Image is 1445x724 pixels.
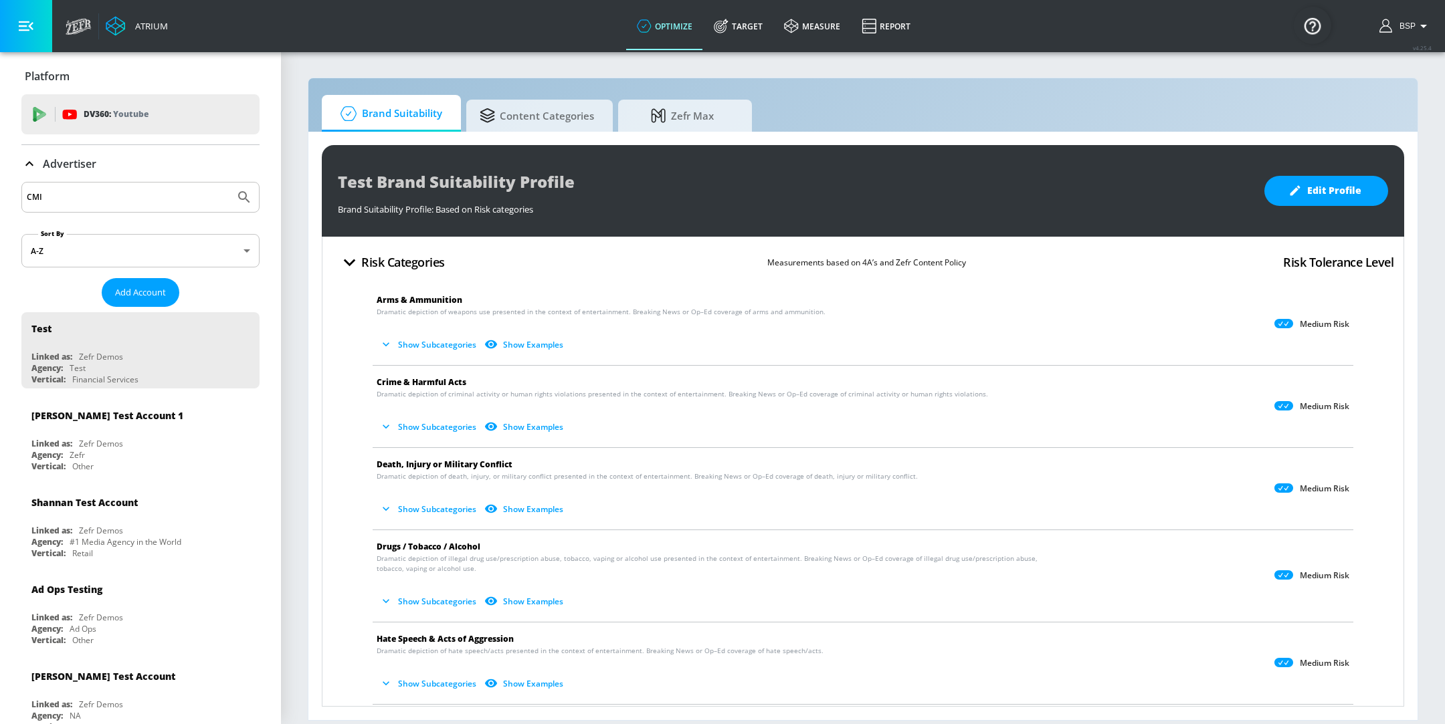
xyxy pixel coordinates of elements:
[377,498,482,520] button: Show Subcategories
[72,374,138,385] div: Financial Services
[21,234,260,267] div: A-Z
[21,486,260,562] div: Shannan Test AccountLinked as:Zefr DemosAgency:#1 Media Agency in the WorldVertical:Retail
[377,389,988,399] span: Dramatic depiction of criminal activity or human rights violations presented in the context of en...
[70,449,85,461] div: Zefr
[31,670,175,683] div: [PERSON_NAME] Test Account
[21,573,260,649] div: Ad Ops TestingLinked as:Zefr DemosAgency:Ad OpsVertical:Other
[482,673,569,695] button: Show Examples
[21,399,260,475] div: [PERSON_NAME] Test Account 1Linked as:Zefr DemosAgency:ZefrVertical:Other
[1291,183,1361,199] span: Edit Profile
[1394,21,1416,31] span: login as: bsp_linking@zefr.com
[1294,7,1331,44] button: Open Resource Center
[338,197,1251,215] div: Brand Suitability Profile: Based on Risk categories
[1379,18,1432,34] button: BSP
[21,312,260,388] div: TestLinked as:Zefr DemosAgency:TestVertical:Financial Services
[31,461,66,472] div: Vertical:
[25,69,70,84] p: Platform
[1264,176,1388,206] button: Edit Profile
[79,699,123,710] div: Zefr Demos
[377,541,480,552] span: Drugs / Tobacco / Alcohol
[482,334,569,356] button: Show Examples
[31,449,63,461] div: Agency:
[79,438,123,449] div: Zefr Demos
[31,362,63,374] div: Agency:
[31,710,63,721] div: Agency:
[21,145,260,183] div: Advertiser
[1283,253,1393,271] h4: Risk Tolerance Level
[115,285,166,300] span: Add Account
[106,16,168,36] a: Atrium
[377,459,512,470] span: Death, Injury or Military Conflict
[377,673,482,695] button: Show Subcategories
[70,362,86,374] div: Test
[851,2,921,50] a: Report
[335,98,442,130] span: Brand Suitability
[482,498,569,520] button: Show Examples
[377,554,1042,574] span: Dramatic depiction of illegal drug use/prescription abuse, tobacco, vaping or alcohol use present...
[102,278,179,307] button: Add Account
[38,229,67,238] label: Sort By
[377,633,514,644] span: Hate Speech & Acts of Aggression
[31,374,66,385] div: Vertical:
[31,351,72,362] div: Linked as:
[70,623,96,634] div: Ad Ops
[377,646,824,656] span: Dramatic depiction of hate speech/acts presented in the context of entertainment. Breaking News o...
[377,416,482,438] button: Show Subcategories
[70,536,181,548] div: #1 Media Agency in the World
[1300,319,1349,330] p: Medium Risk
[1300,483,1349,494] p: Medium Risk
[72,634,94,646] div: Other
[79,351,123,362] div: Zefr Demos
[31,612,72,623] div: Linked as:
[377,376,466,388] span: Crime & Harmful Acts
[31,496,138,509] div: Shannan Test Account
[72,461,94,472] div: Other
[632,100,733,132] span: Zefr Max
[377,294,462,306] span: Arms & Ammunition
[31,583,102,596] div: Ad Ops Testing
[72,548,93,559] div: Retail
[377,334,482,356] button: Show Subcategories
[1300,658,1349,669] p: Medium Risk
[31,634,66,646] div: Vertical:
[1413,44,1432,51] span: v 4.25.4
[79,525,123,536] div: Zefr Demos
[773,2,851,50] a: measure
[377,307,826,317] span: Dramatic depiction of weapons use presented in the context of entertainment. Breaking News or Op–...
[31,525,72,536] div: Linked as:
[70,710,81,721] div: NA
[1300,570,1349,581] p: Medium Risk
[31,699,72,710] div: Linked as:
[332,247,450,278] button: Risk Categories
[31,623,63,634] div: Agency:
[31,536,63,548] div: Agency:
[21,57,260,95] div: Platform
[27,189,229,206] input: Search by name
[84,107,149,122] p: DV360:
[482,590,569,612] button: Show Examples
[31,409,183,422] div: [PERSON_NAME] Test Account 1
[130,20,168,32] div: Atrium
[767,255,966,269] p: Measurements based on 4A’s and Zefr Content Policy
[31,322,52,335] div: Test
[79,612,123,623] div: Zefr Demos
[21,94,260,134] div: DV360: Youtube
[361,253,445,271] h4: Risk Categories
[43,156,96,171] p: Advertiser
[482,416,569,438] button: Show Examples
[377,471,918,481] span: Dramatic depiction of death, injury, or military conflict presented in the context of entertainme...
[113,107,149,121] p: Youtube
[626,2,703,50] a: optimize
[480,100,594,132] span: Content Categories
[229,183,259,212] button: Submit Search
[31,548,66,559] div: Vertical:
[703,2,773,50] a: Target
[377,590,482,612] button: Show Subcategories
[1300,401,1349,412] p: Medium Risk
[31,438,72,449] div: Linked as:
